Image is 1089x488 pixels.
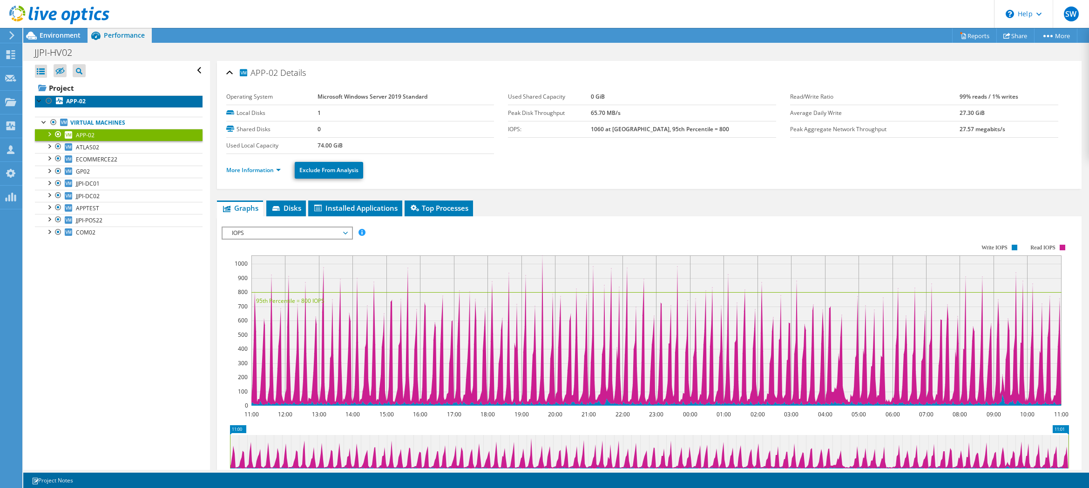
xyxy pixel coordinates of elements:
[784,410,798,418] text: 03:00
[683,410,697,418] text: 00:00
[238,359,248,367] text: 300
[1006,10,1014,18] svg: \n
[238,288,248,296] text: 800
[446,410,461,418] text: 17:00
[318,141,343,149] b: 74.00 GiB
[790,108,960,118] label: Average Daily Write
[313,203,398,213] span: Installed Applications
[40,31,81,40] span: Environment
[379,410,393,418] text: 15:00
[581,410,595,418] text: 21:00
[76,180,100,187] span: JJPI-DC01
[35,214,203,226] a: JJPI-POS22
[885,410,900,418] text: 06:00
[238,274,248,282] text: 900
[238,302,248,310] text: 700
[66,97,86,105] b: APP-02
[413,410,427,418] text: 16:00
[591,109,621,117] b: 65.70 MB/s
[238,345,248,353] text: 400
[35,95,203,107] a: APP-02
[76,216,102,224] span: JJPI-POS22
[244,410,258,418] text: 11:00
[226,141,318,150] label: Used Local Capacity
[76,228,95,236] span: COM02
[996,28,1035,43] a: Share
[508,108,591,118] label: Peak Disk Throughput
[514,410,528,418] text: 19:00
[35,153,203,165] a: ECOMMERCE22
[345,410,359,418] text: 14:00
[508,92,591,101] label: Used Shared Capacity
[960,125,1005,133] b: 27.57 megabits/s
[591,93,605,100] b: 0 GiB
[615,410,629,418] text: 22:00
[318,109,321,117] b: 1
[30,47,87,58] h1: JJPI-HV02
[1030,244,1055,251] text: Read IOPS
[238,331,248,339] text: 500
[750,410,764,418] text: 02:00
[280,67,306,78] span: Details
[591,125,729,133] b: 1060 at [GEOGRAPHIC_DATA], 95th Percentile = 800
[311,410,326,418] text: 13:00
[227,227,347,239] span: IOPS
[508,125,591,134] label: IOPS:
[76,155,117,163] span: ECOMMERCE22
[226,92,318,101] label: Operating System
[76,167,90,175] span: GP02
[960,109,985,117] b: 27.30 GiB
[1054,410,1068,418] text: 11:00
[226,125,318,134] label: Shared Disks
[818,410,832,418] text: 04:00
[649,410,663,418] text: 23:00
[235,260,248,267] text: 1000
[952,410,967,418] text: 08:00
[238,67,278,78] span: APP-02
[35,227,203,239] a: COM02
[238,388,248,395] text: 100
[716,410,731,418] text: 01:00
[318,93,427,100] b: Microsoft Windows Server 2019 Standard
[409,203,468,213] span: Top Processes
[238,316,248,324] text: 600
[35,190,203,202] a: JJPI-DC02
[986,410,1001,418] text: 09:00
[256,297,325,305] text: 95th Percentile = 800 IOPS
[76,204,99,212] span: APPTEST
[790,92,960,101] label: Read/Write Ratio
[952,28,997,43] a: Reports
[35,117,203,129] a: Virtual Machines
[1020,410,1034,418] text: 10:00
[1034,28,1077,43] a: More
[981,244,1008,251] text: Write IOPS
[277,410,292,418] text: 12:00
[76,131,95,139] span: APP-02
[35,129,203,141] a: APP-02
[35,141,203,153] a: ATLAS02
[295,162,363,179] a: Exclude From Analysis
[76,192,100,200] span: JJPI-DC02
[548,410,562,418] text: 20:00
[35,80,203,95] a: Project
[919,410,933,418] text: 07:00
[104,31,145,40] span: Performance
[245,401,248,409] text: 0
[226,166,281,174] a: More Information
[76,143,99,151] span: ATLAS02
[35,166,203,178] a: GP02
[1064,7,1079,21] span: SW
[960,93,1018,100] b: 99% reads / 1% writes
[238,373,248,381] text: 200
[226,108,318,118] label: Local Disks
[271,203,301,213] span: Disks
[480,410,494,418] text: 18:00
[318,125,321,133] b: 0
[35,178,203,190] a: JJPI-DC01
[35,202,203,214] a: APPTEST
[25,475,80,486] a: Project Notes
[222,203,258,213] span: Graphs
[790,125,960,134] label: Peak Aggregate Network Throughput
[851,410,866,418] text: 05:00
